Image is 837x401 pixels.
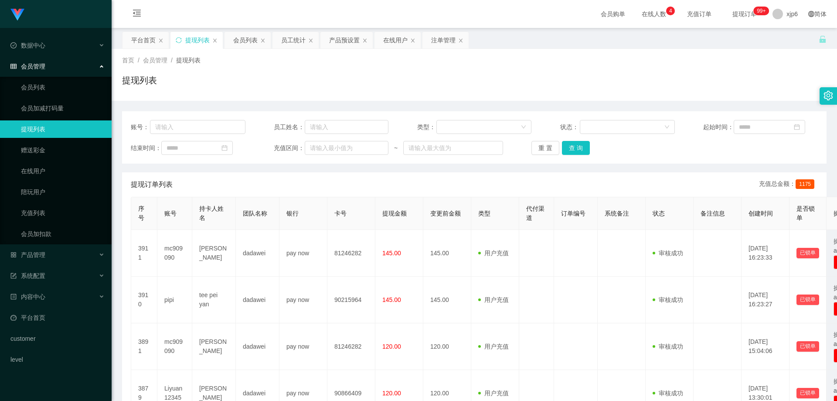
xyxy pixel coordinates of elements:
[423,230,471,277] td: 145.00
[122,0,152,28] i: 图标: menu-fold
[122,74,157,87] h1: 提现列表
[305,141,388,155] input: 请输入最小值为
[431,32,456,48] div: 注单管理
[334,210,347,217] span: 卡号
[192,277,236,323] td: tee pei yan
[10,251,45,258] span: 产品管理
[21,225,105,243] a: 会员加扣款
[666,7,675,15] sup: 4
[410,38,415,43] i: 图标: close
[388,144,403,153] span: ~
[796,179,814,189] span: 1175
[236,230,279,277] td: dadawei
[192,323,236,370] td: [PERSON_NAME]
[281,32,306,48] div: 员工统计
[157,230,192,277] td: mc909090
[362,38,367,43] i: 图标: close
[21,120,105,138] a: 提现列表
[10,294,17,300] i: 图标: profile
[819,35,827,43] i: 图标: unlock
[423,277,471,323] td: 145.00
[274,144,304,153] span: 充值区间：
[683,11,716,17] span: 充值订单
[703,123,734,132] span: 起始时间：
[221,145,228,151] i: 图标: calendar
[10,351,105,368] a: level
[796,341,819,352] button: 已锁单
[10,9,24,21] img: logo.9652507e.png
[664,124,670,130] i: 图标: down
[176,37,182,43] i: 图标: sync
[653,210,665,217] span: 状态
[796,388,819,398] button: 已锁单
[131,323,157,370] td: 3891
[236,277,279,323] td: dadawei
[158,38,163,43] i: 图标: close
[131,179,173,190] span: 提现订单列表
[279,323,327,370] td: pay now
[382,343,401,350] span: 120.00
[423,323,471,370] td: 120.00
[701,210,725,217] span: 备注信息
[653,250,683,257] span: 审核成功
[10,330,105,347] a: customer
[199,205,224,221] span: 持卡人姓名
[138,205,144,221] span: 序号
[796,205,815,221] span: 是否锁单
[157,323,192,370] td: mc909090
[21,204,105,222] a: 充值列表
[10,273,17,279] i: 图标: form
[430,210,461,217] span: 变更前金额
[131,144,161,153] span: 结束时间：
[526,205,544,221] span: 代付渠道
[382,390,401,397] span: 120.00
[653,343,683,350] span: 审核成功
[796,295,819,305] button: 已锁单
[478,343,509,350] span: 用户充值
[382,210,407,217] span: 提现金额
[403,141,503,155] input: 请输入最大值为
[171,57,173,64] span: /
[653,390,683,397] span: 审核成功
[131,230,157,277] td: 3911
[637,11,670,17] span: 在线人数
[561,210,585,217] span: 订单编号
[274,123,304,132] span: 员工姓名：
[279,277,327,323] td: pay now
[260,38,265,43] i: 图标: close
[458,38,463,43] i: 图标: close
[531,141,559,155] button: 重 置
[122,57,134,64] span: 首页
[742,277,789,323] td: [DATE] 16:23:27
[21,162,105,180] a: 在线用户
[164,210,177,217] span: 账号
[279,230,327,277] td: pay now
[562,141,590,155] button: 查 询
[10,63,45,70] span: 会员管理
[478,250,509,257] span: 用户充值
[243,210,267,217] span: 团队名称
[138,57,139,64] span: /
[10,63,17,69] i: 图标: table
[796,248,819,258] button: 已锁单
[749,210,773,217] span: 创建时间
[131,32,156,48] div: 平台首页
[143,57,167,64] span: 会员管理
[823,91,833,100] i: 图标: setting
[478,390,509,397] span: 用户充值
[478,296,509,303] span: 用户充值
[305,120,388,134] input: 请输入
[10,252,17,258] i: 图标: appstore-o
[728,11,761,17] span: 提现订单
[150,120,245,134] input: 请输入
[742,230,789,277] td: [DATE] 16:23:33
[742,323,789,370] td: [DATE] 15:04:06
[157,277,192,323] td: pipi
[308,38,313,43] i: 图标: close
[329,32,360,48] div: 产品预设置
[21,99,105,117] a: 会员加减打码量
[286,210,299,217] span: 银行
[383,32,408,48] div: 在线用户
[176,57,201,64] span: 提现列表
[185,32,210,48] div: 提现列表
